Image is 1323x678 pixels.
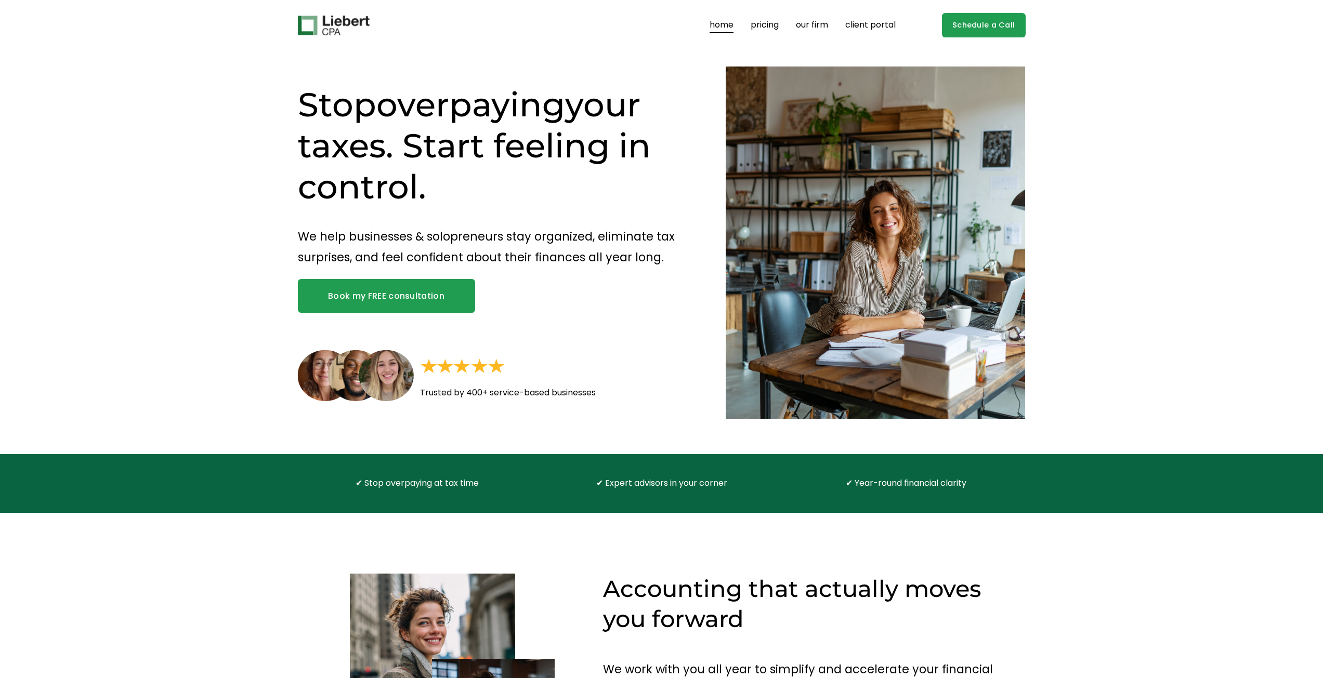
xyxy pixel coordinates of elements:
span: overpaying [376,84,565,125]
img: Liebert CPA [298,16,370,35]
a: Book my FREE consultation [298,279,475,312]
a: our firm [796,17,828,34]
a: pricing [751,17,779,34]
p: ✔ Expert advisors in your corner [573,476,751,491]
p: ✔ Stop overpaying at tax time [328,476,506,491]
p: We help businesses & solopreneurs stay organized, eliminate tax surprises, and feel confident abo... [298,226,689,268]
h1: Stop your taxes. Start feeling in control. [298,84,689,207]
a: client portal [845,17,896,34]
p: Trusted by 400+ service-based businesses [420,385,659,401]
a: Schedule a Call [942,13,1026,37]
h2: Accounting that actually moves you forward [603,574,994,634]
a: home [710,17,733,34]
p: ✔ Year-round financial clarity [817,476,995,491]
